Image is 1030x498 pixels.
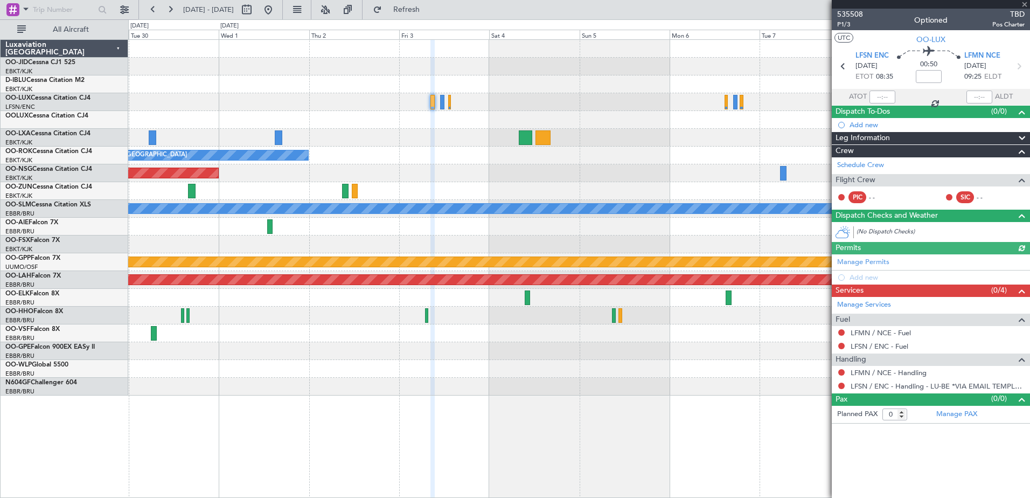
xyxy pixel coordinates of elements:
span: Services [836,285,864,297]
a: EBKT/KJK [5,174,32,182]
div: Wed 1 [219,30,309,39]
span: TBD [992,9,1025,20]
span: (0/4) [991,285,1007,296]
label: Planned PAX [837,409,878,420]
a: Manage Services [837,300,891,310]
div: SIC [956,191,974,203]
a: LFSN/ENC [5,103,35,111]
span: OO-WLP [5,362,32,368]
a: OO-ROKCessna Citation CJ4 [5,148,92,155]
span: Handling [836,354,866,366]
a: OOLUXCessna Citation CJ4 [5,113,88,119]
a: LFSN / ENC - Fuel [851,342,908,351]
span: [DATE] - [DATE] [183,5,234,15]
div: Sun 5 [580,30,670,39]
a: EBBR/BRU [5,281,34,289]
span: [DATE] [855,61,878,72]
span: Dispatch To-Dos [836,106,890,118]
span: 09:25 [964,72,982,82]
span: OO-LXA [5,130,31,137]
span: OO-NSG [5,166,32,172]
a: OO-GPPFalcon 7X [5,255,60,261]
div: Fri 3 [399,30,489,39]
span: OO-ELK [5,290,30,297]
a: EBKT/KJK [5,156,32,164]
div: Tue 7 [760,30,850,39]
a: OO-GPEFalcon 900EX EASy II [5,344,95,350]
a: OO-SLMCessna Citation XLS [5,202,91,208]
a: LFMN / NCE - Fuel [851,328,911,337]
input: Trip Number [33,2,95,18]
span: LFSN ENC [855,51,889,61]
a: OO-VSFFalcon 8X [5,326,60,333]
a: EBKT/KJK [5,139,32,147]
a: OO-FSXFalcon 7X [5,237,60,244]
div: Mon 6 [670,30,760,39]
span: Dispatch Checks and Weather [836,210,938,222]
a: D-IBLUCessna Citation M2 [5,77,85,84]
span: (0/0) [991,106,1007,117]
a: Schedule Crew [837,160,884,171]
a: OO-LUXCessna Citation CJ4 [5,95,91,101]
a: OO-AIEFalcon 7X [5,219,58,226]
a: EBBR/BRU [5,388,34,396]
div: - - [977,192,1001,202]
span: ALDT [995,92,1013,102]
a: EBBR/BRU [5,299,34,307]
span: Leg Information [836,132,890,144]
div: [DATE] [220,22,239,31]
a: EBBR/BRU [5,334,34,342]
span: Refresh [384,6,429,13]
a: OO-WLPGlobal 5500 [5,362,68,368]
span: Pos Charter [992,20,1025,29]
a: EBBR/BRU [5,352,34,360]
span: OO-AIE [5,219,29,226]
a: EBKT/KJK [5,245,32,253]
div: Tue 30 [129,30,219,39]
div: Thu 2 [309,30,399,39]
div: Optioned [914,15,948,26]
span: OOLUX [5,113,29,119]
a: OO-LXACessna Citation CJ4 [5,130,91,137]
span: [DATE] [964,61,986,72]
button: Refresh [368,1,433,18]
button: UTC [834,33,853,43]
span: OO-VSF [5,326,30,333]
span: OO-LUX [916,34,945,45]
span: D-IBLU [5,77,26,84]
span: 08:35 [876,72,893,82]
div: [DATE] [130,22,149,31]
a: Manage PAX [936,409,977,420]
span: OO-GPE [5,344,31,350]
button: All Aircraft [12,21,117,38]
a: OO-HHOFalcon 8X [5,308,63,315]
span: OO-HHO [5,308,33,315]
span: 00:50 [920,59,937,70]
span: N604GF [5,379,31,386]
a: EBBR/BRU [5,316,34,324]
a: OO-LAHFalcon 7X [5,273,61,279]
span: OO-LAH [5,273,31,279]
a: EBBR/BRU [5,227,34,236]
span: ELDT [984,72,1001,82]
a: EBBR/BRU [5,370,34,378]
span: OO-ROK [5,148,32,155]
span: Pax [836,393,847,406]
span: OO-ZUN [5,184,32,190]
a: OO-ZUNCessna Citation CJ4 [5,184,92,190]
a: OO-JIDCessna CJ1 525 [5,59,75,66]
a: UUMO/OSF [5,263,38,271]
span: OO-GPP [5,255,31,261]
span: 535508 [837,9,863,20]
span: (0/0) [991,393,1007,404]
span: OO-LUX [5,95,31,101]
a: EBKT/KJK [5,192,32,200]
div: (No Dispatch Checks) [857,227,1030,239]
div: PIC [848,191,866,203]
a: N604GFChallenger 604 [5,379,77,386]
span: OO-FSX [5,237,30,244]
div: Add new [850,120,1025,129]
a: LFMN / NCE - Handling [851,368,927,377]
span: OO-JID [5,59,28,66]
a: EBBR/BRU [5,210,34,218]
